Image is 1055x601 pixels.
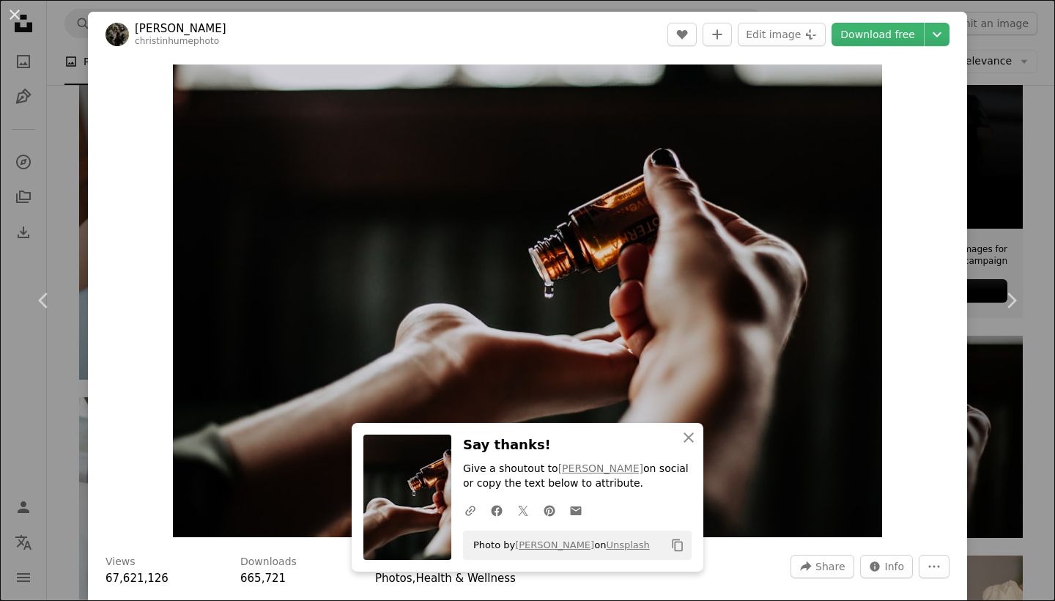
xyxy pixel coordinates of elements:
[738,23,826,46] button: Edit image
[105,23,129,46] img: Go to Christin Hume's profile
[558,462,643,474] a: [PERSON_NAME]
[135,36,219,46] a: christinhumephoto
[703,23,732,46] button: Add to Collection
[606,539,649,550] a: Unsplash
[832,23,924,46] a: Download free
[412,572,416,585] span: ,
[919,555,949,578] button: More Actions
[484,495,510,525] a: Share on Facebook
[860,555,914,578] button: Stats about this image
[515,539,594,550] a: [PERSON_NAME]
[375,572,412,585] a: Photos
[967,230,1055,371] a: Next
[665,533,690,558] button: Copy to clipboard
[815,556,845,578] span: Share
[135,21,226,36] a: [PERSON_NAME]
[240,555,297,569] h3: Downloads
[173,64,882,537] img: person holding amber glass bottle
[105,555,136,569] h3: Views
[510,495,536,525] a: Share on Twitter
[791,555,854,578] button: Share this image
[173,64,882,537] button: Zoom in on this image
[415,572,515,585] a: Health & Wellness
[463,462,692,491] p: Give a shoutout to on social or copy the text below to attribute.
[667,23,697,46] button: Like
[536,495,563,525] a: Share on Pinterest
[463,435,692,456] h3: Say thanks!
[885,556,905,578] span: Info
[563,495,589,525] a: Share over email
[240,572,286,585] span: 665,721
[466,534,650,557] span: Photo by on
[925,23,949,46] button: Choose download size
[105,572,169,585] span: 67,621,126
